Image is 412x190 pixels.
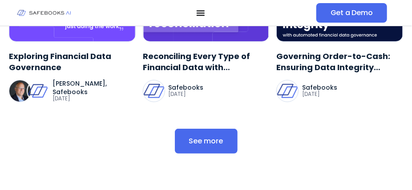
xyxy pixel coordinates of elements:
[143,80,165,102] img: Safebooks
[196,8,205,17] button: Menu Toggle
[277,80,298,102] img: Safebooks
[9,80,31,102] img: Ahikam Kaufman
[169,84,204,91] p: Safebooks
[9,51,136,73] a: Exploring Financial Data Governance
[28,81,48,101] img: Safebooks
[169,91,204,98] p: [DATE]
[302,91,337,98] p: [DATE]
[302,84,337,91] p: Safebooks
[331,8,373,17] span: Get a Demo
[175,129,238,154] a: See more
[53,80,107,87] p: [PERSON_NAME] ,
[143,51,270,73] a: Reconciling Every Type of Financial Data with Automated Reconciliation Software
[53,95,136,102] p: [DATE]
[53,89,88,95] p: Safebooks
[85,8,316,17] nav: Menu
[276,51,403,73] a: Governing Order-to-Cash: Ensuring Data Integrity Across Financial Operations
[316,3,387,23] a: Get a Demo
